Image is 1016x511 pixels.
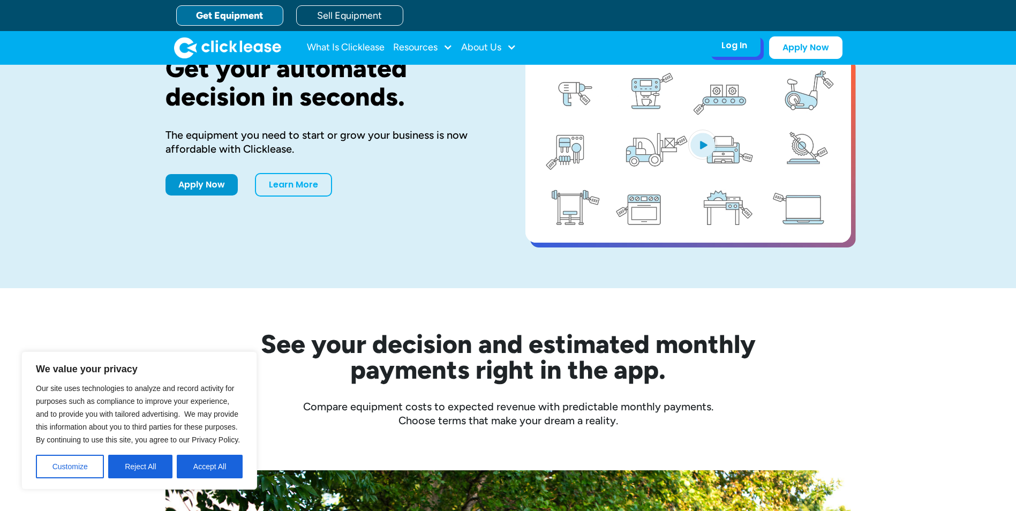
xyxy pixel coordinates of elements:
[255,173,332,197] a: Learn More
[108,455,172,478] button: Reject All
[461,37,516,58] div: About Us
[36,455,104,478] button: Customize
[21,351,257,490] div: We value your privacy
[165,128,491,156] div: The equipment you need to start or grow your business is now affordable with Clicklease.
[208,331,808,382] h2: See your decision and estimated monthly payments right in the app.
[296,5,403,26] a: Sell Equipment
[165,400,851,427] div: Compare equipment costs to expected revenue with predictable monthly payments. Choose terms that ...
[721,40,747,51] div: Log In
[36,363,243,375] p: We value your privacy
[393,37,453,58] div: Resources
[174,37,281,58] img: Clicklease logo
[165,174,238,196] a: Apply Now
[769,36,842,59] a: Apply Now
[307,37,385,58] a: What Is Clicklease
[177,455,243,478] button: Accept All
[688,130,717,160] img: Blue play button logo on a light blue circular background
[176,5,283,26] a: Get Equipment
[174,37,281,58] a: home
[525,54,851,243] a: open lightbox
[165,54,491,111] h1: Get your automated decision in seconds.
[36,384,240,444] span: Our site uses technologies to analyze and record activity for purposes such as compliance to impr...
